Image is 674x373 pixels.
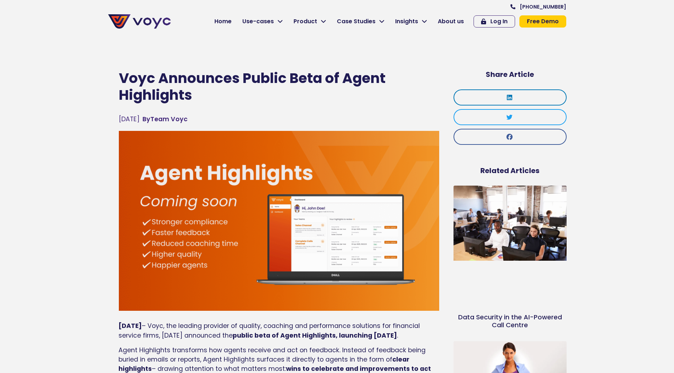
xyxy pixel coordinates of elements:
a: Use-cases [237,14,288,29]
time: [DATE] [119,115,140,123]
a: AI-powered call centre [454,186,567,306]
a: Log In [474,15,515,28]
span: [PHONE_NUMBER] [520,4,566,9]
span: – Voyc, the leading provider of quality, coaching and performance solutions for financial service... [118,322,420,339]
div: Share on linkedin [454,89,567,105]
img: voyc-full-logo [108,14,171,29]
a: Home [209,14,237,29]
span: Home [214,17,232,26]
div: Share on twitter [454,109,567,125]
span: Insights [395,17,418,26]
div: Share on facebook [454,129,567,145]
span: About us [438,17,464,26]
h1: Voyc Announces Public Beta of Agent Highlights [119,70,439,104]
span: Free Demo [527,19,559,24]
a: Product [288,14,331,29]
span: . [397,331,398,340]
a: About us [432,14,469,29]
span: Team Voyc [142,114,188,124]
span: By [142,115,150,123]
b: [DATE] [118,322,142,330]
a: Insights [390,14,432,29]
img: AI-powered call centre [454,186,567,261]
b: clear highlights [118,355,409,373]
span: Product [294,17,317,26]
a: Free Demo [519,15,566,28]
a: Case Studies [331,14,390,29]
a: Data Security in the AI-Powered Call Centre [458,313,562,329]
span: Log In [490,19,508,24]
b: public beta of Agent Highlights, launching [DATE] [233,331,397,340]
h5: Share Article [454,70,567,79]
span: – drawing attention to what matters most: [152,364,286,373]
a: [PHONE_NUMBER] [510,4,566,9]
span: Case Studies [337,17,375,26]
span: Use-cases [242,17,274,26]
span: Agent Highlights transforms how agents receive and act on feedback. Instead of feedback being bur... [118,346,426,364]
a: ByTeam Voyc [142,114,188,124]
h5: Related Articles [454,166,567,175]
